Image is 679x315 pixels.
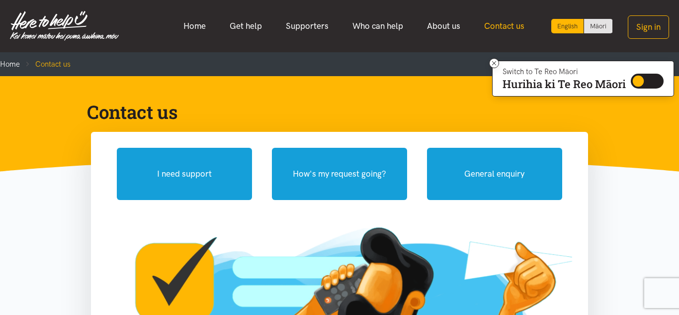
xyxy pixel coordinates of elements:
[628,15,669,39] button: Sign in
[472,15,536,37] a: Contact us
[551,19,613,33] div: Language toggle
[117,148,252,200] button: I need support
[272,148,407,200] button: How's my request going?
[415,15,472,37] a: About us
[10,11,119,41] img: Home
[551,19,584,33] div: Current language
[503,69,626,75] p: Switch to Te Reo Māori
[218,15,274,37] a: Get help
[584,19,612,33] a: Switch to Te Reo Māori
[503,80,626,89] p: Hurihia ki Te Reo Māori
[87,100,576,124] h1: Contact us
[171,15,218,37] a: Home
[427,148,562,200] button: General enquiry
[340,15,415,37] a: Who can help
[20,58,71,70] li: Contact us
[274,15,340,37] a: Supporters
